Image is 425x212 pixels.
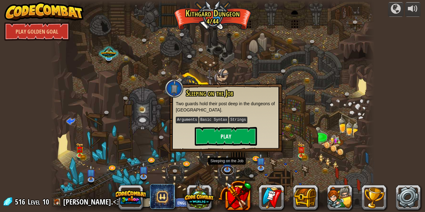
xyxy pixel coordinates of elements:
[229,117,247,123] kbd: Strings
[199,117,228,123] kbd: Basic Syntax
[299,148,304,152] img: portrait.png
[139,162,148,177] img: level-banner-unstarted-subscriber.png
[77,148,82,151] img: portrait.png
[288,124,292,127] img: portrait.png
[28,197,40,207] span: Level
[297,143,305,156] img: level-banner-unlock.png
[4,2,84,21] img: CodeCombat - Learn how to code by playing a game
[195,127,257,146] button: Play
[223,155,232,170] img: level-banner-unstarted-subscriber.png
[134,74,138,77] img: portrait.png
[86,165,96,180] img: level-banner-unstarted-subscriber.png
[4,22,70,41] a: Play Golden Goal
[186,88,233,98] span: Sleeping on the Job
[15,197,27,207] span: 516
[63,197,139,207] a: [PERSON_NAME].<333333
[257,153,266,168] img: level-banner-unstarted-subscriber.png
[76,143,83,156] img: level-banner-unlock.png
[42,197,49,207] span: 10
[176,101,276,113] p: Two guards hold their post deep in the dungeons of [GEOGRAPHIC_DATA].
[388,2,404,17] button: Campaigns
[405,2,421,17] button: Adjust volume
[176,117,198,123] kbd: Arguments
